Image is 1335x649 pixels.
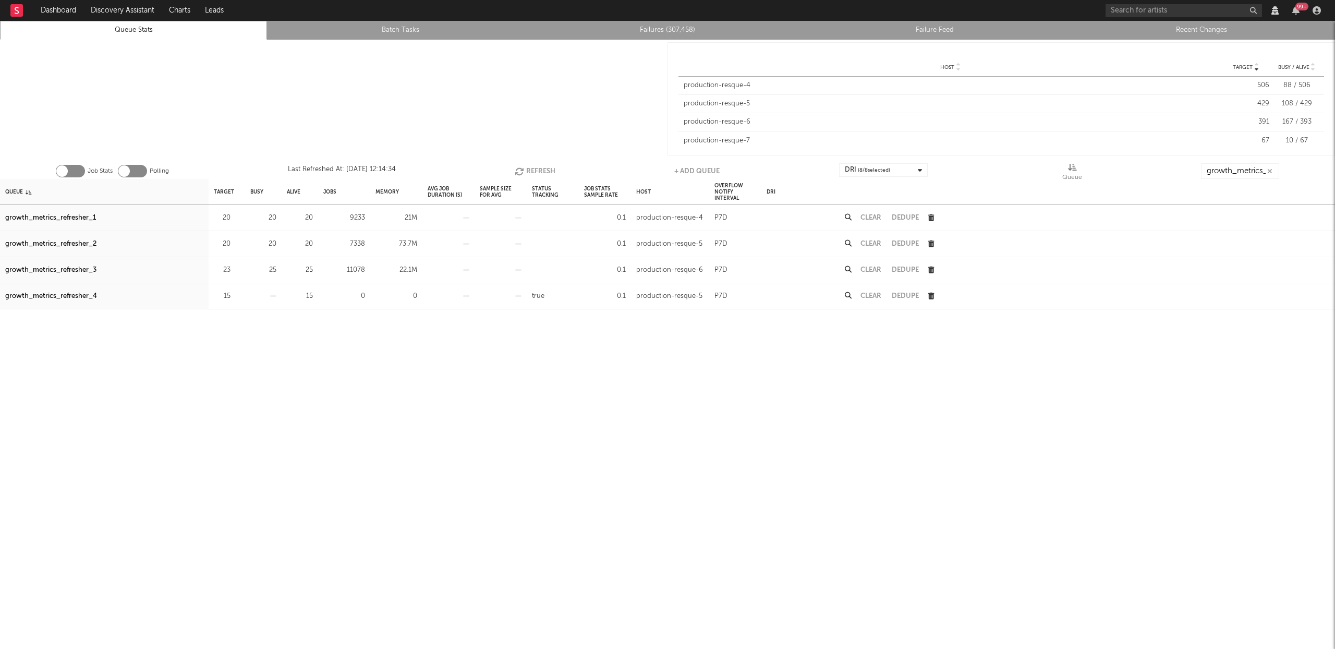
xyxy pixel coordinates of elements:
span: Target [1233,64,1253,70]
div: 0.1 [584,238,626,250]
div: production-resque-7 [684,136,1217,146]
div: 20 [250,238,276,250]
div: production-resque-5 [684,99,1217,109]
button: Clear [860,293,881,299]
div: Sample Size For Avg [480,181,521,203]
a: Batch Tasks [273,24,528,37]
div: P7D [714,264,727,277]
button: Refresh [515,163,555,179]
div: 20 [214,212,230,224]
button: Clear [860,267,881,273]
div: 22.1M [375,264,417,277]
div: 0 [323,290,365,303]
div: 506 [1222,80,1269,91]
label: Job Stats [88,165,113,177]
span: Busy / Alive [1278,64,1309,70]
div: 0.1 [584,264,626,277]
a: Recent Changes [1074,24,1329,37]
a: growth_metrics_refresher_4 [5,290,97,303]
div: Alive [287,181,300,203]
input: Search... [1201,163,1279,179]
div: 73.7M [375,238,417,250]
div: 20 [250,212,276,224]
div: production-resque-6 [636,264,703,277]
div: P7D [714,212,727,224]
div: P7D [714,290,727,303]
div: production-resque-4 [684,80,1217,91]
button: Dedupe [892,241,919,247]
div: production-resque-5 [636,290,702,303]
button: Dedupe [892,214,919,221]
span: Host [940,64,954,70]
div: 108 / 429 [1275,99,1319,109]
div: Avg Job Duration (s) [428,181,469,203]
div: 0 [375,290,417,303]
span: ( 8 / 8 selected) [858,164,890,176]
input: Search for artists [1106,4,1262,17]
div: 15 [214,290,230,303]
div: 10 / 67 [1275,136,1319,146]
div: Job Stats Sample Rate [584,181,626,203]
div: 15 [287,290,313,303]
div: Host [636,181,651,203]
div: Queue [5,181,31,203]
div: Last Refreshed At: [DATE] 12:14:34 [288,163,396,179]
a: Failure Feed [807,24,1062,37]
a: Failures (307,458) [540,24,795,37]
div: Target [214,181,234,203]
div: 429 [1222,99,1269,109]
div: DRI [845,164,890,176]
button: Clear [860,241,881,247]
div: 167 / 393 [1275,117,1319,127]
a: growth_metrics_refresher_2 [5,238,96,250]
button: 99+ [1292,6,1300,15]
div: 20 [287,212,313,224]
div: Queue [1062,171,1082,184]
div: Overflow Notify Interval [714,181,756,203]
div: production-resque-5 [636,238,702,250]
div: Jobs [323,181,336,203]
div: DRI [767,181,775,203]
div: 0.1 [584,290,626,303]
div: 20 [287,238,313,250]
div: production-resque-6 [684,117,1217,127]
div: 25 [250,264,276,277]
div: true [532,290,544,303]
div: Queue [1062,163,1082,183]
div: 11078 [323,264,365,277]
a: growth_metrics_refresher_3 [5,264,96,277]
div: Memory [375,181,399,203]
div: 23 [214,264,230,277]
div: 391 [1222,117,1269,127]
button: Dedupe [892,267,919,273]
div: 20 [214,238,230,250]
div: 7338 [323,238,365,250]
div: 0.1 [584,212,626,224]
div: Status Tracking [532,181,574,203]
div: production-resque-4 [636,212,703,224]
div: 88 / 506 [1275,80,1319,91]
div: 9233 [323,212,365,224]
label: Polling [150,165,169,177]
button: Clear [860,214,881,221]
div: 99 + [1295,3,1308,10]
div: 21M [375,212,417,224]
button: Dedupe [892,293,919,299]
button: + Add Queue [674,163,720,179]
div: P7D [714,238,727,250]
a: Queue Stats [6,24,261,37]
div: 67 [1222,136,1269,146]
div: 25 [287,264,313,277]
a: growth_metrics_refresher_1 [5,212,96,224]
div: Busy [250,181,263,203]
